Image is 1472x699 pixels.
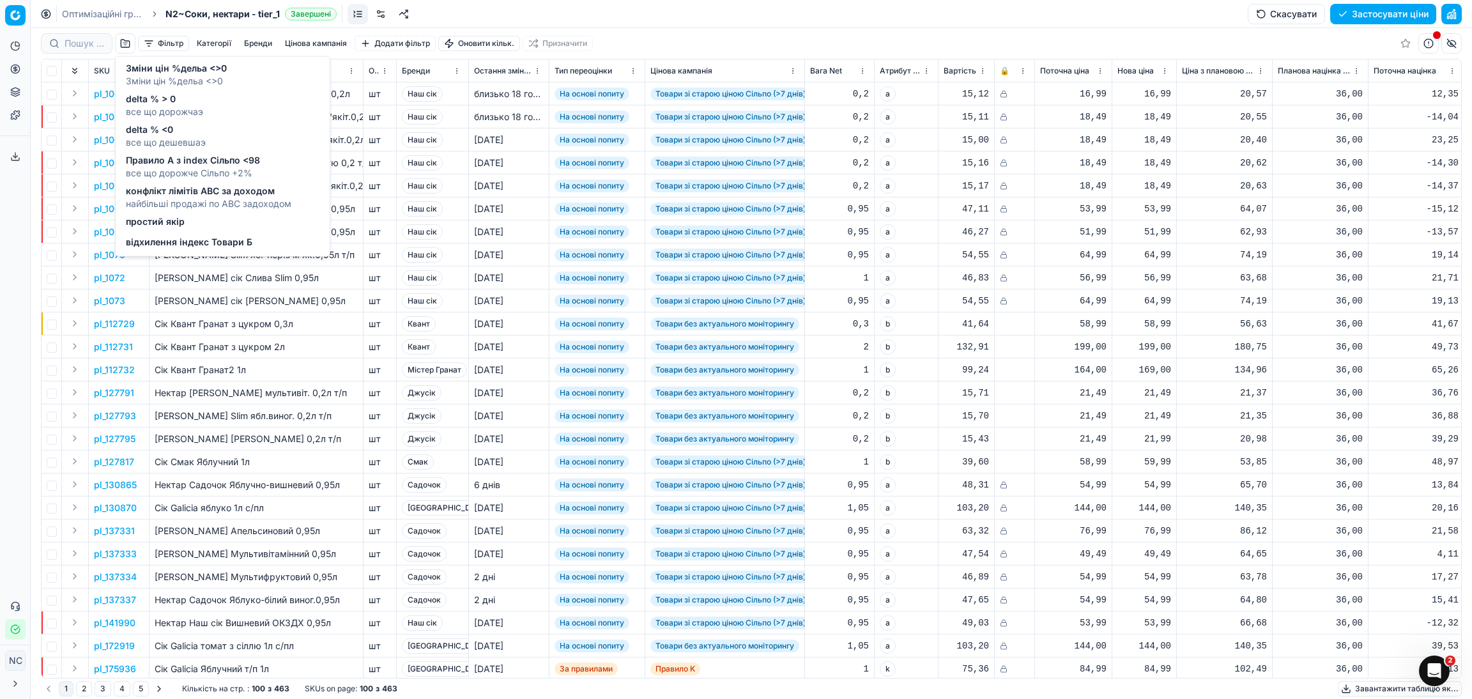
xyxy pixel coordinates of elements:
button: pl_127817 [94,456,134,468]
div: шт [369,134,391,146]
div: 18,49 [1040,180,1107,192]
button: Expand [67,615,82,630]
div: 58,99 [1117,318,1171,330]
button: Expand [67,201,82,216]
span: Завершені [285,8,337,20]
div: 0,2 [810,180,869,192]
p: pl_1073 [94,295,125,307]
div: 20,62 [1182,157,1267,169]
span: N2~Соки, нектари - tier_1Завершені [165,8,337,20]
button: Expand [67,546,82,561]
span: На основі попиту [555,318,629,330]
div: -14,04 [1374,111,1459,123]
span: Товари зі старою ціною Сільпо (>7 днів) [650,88,811,100]
button: pl_137334 [94,571,137,583]
span: На основі попиту [555,88,629,100]
span: Одиниці виміру [369,66,378,76]
div: 15,00 [944,134,989,146]
span: Наш сік [402,270,443,286]
button: 1 [59,681,73,696]
div: 41,64 [944,318,989,330]
p: pl_1070 [94,249,125,261]
button: pl_127795 [94,433,135,445]
p: pl_1063 [94,134,126,146]
p: pl_127791 [94,387,134,399]
p: [PERSON_NAME] сік [PERSON_NAME] 0,95л [155,295,358,307]
div: 36,00 [1278,157,1363,169]
strong: 100 [252,684,265,694]
p: pl_1060 [94,88,126,100]
div: 0,2 [810,157,869,169]
div: 19,14 [1374,249,1459,261]
button: 3 [95,681,111,696]
button: pl_127793 [94,410,136,422]
button: pl_137337 [94,594,136,606]
span: NC [6,651,25,670]
div: 46,83 [944,272,989,284]
div: 0,95 [810,249,869,261]
button: Expand [67,661,82,676]
span: Остання зміна ціни [474,66,531,76]
button: Expand [67,178,82,193]
button: pl_112731 [94,341,133,353]
div: 36,00 [1278,272,1363,284]
span: Товари зі старою ціною Сільпо (>7 днів) [650,249,811,261]
button: Expand [67,339,82,354]
p: pl_130865 [94,479,137,491]
div: 47,11 [944,203,989,215]
div: шт [369,272,391,284]
span: Ціна з плановою націнкою [1182,66,1254,76]
div: 58,99 [1040,318,1107,330]
button: 5 [133,681,149,696]
button: Expand [67,569,82,584]
span: a [880,201,896,217]
span: відхилення індекс Товари Б [126,236,252,249]
div: 18,49 [1117,157,1171,169]
div: 56,99 [1040,272,1107,284]
button: Expand [67,431,82,446]
button: pl_1064 [94,157,126,169]
button: Бренди [239,36,277,51]
button: Оновити кільк. [438,36,520,51]
span: [DATE] [474,318,503,329]
span: a [880,247,896,263]
button: pl_112729 [94,318,135,330]
div: 18,49 [1040,157,1107,169]
span: все що дорожче Сільпо +2% [126,167,260,180]
div: 0,95 [810,226,869,238]
p: pl_130870 [94,502,137,514]
span: Товари зі старою ціною Сільпо (>7 днів) [650,203,811,215]
button: Expand [67,316,82,331]
span: На основі попиту [555,203,629,215]
button: Expand [67,385,82,400]
span: На основі попиту [555,134,629,146]
span: Бренди [402,66,430,76]
strong: 100 [360,684,373,694]
span: a [880,178,896,194]
button: pl_112732 [94,364,135,376]
div: 16,99 [1117,88,1171,100]
button: pl_137331 [94,525,135,537]
button: Скасувати [1248,4,1325,24]
span: Товари зі старою ціною Сільпо (>7 днів) [650,226,811,238]
span: Нова ціна [1117,66,1154,76]
button: NC [5,650,26,671]
div: 0,95 [810,295,869,307]
span: [DATE] [474,226,503,237]
span: Планова націнка на категорію [1278,66,1350,76]
div: 36,00 [1278,341,1363,353]
p: pl_1065 [94,180,125,192]
span: Товари зі старою ціною Сільпо (>7 днів) [650,180,811,192]
span: Наш сік [402,132,443,148]
button: pl_1072 [94,272,125,284]
span: a [880,293,896,309]
span: все що дешевшаэ [126,136,206,149]
button: Додати фільтр [355,36,436,51]
div: -13,57 [1374,226,1459,238]
span: Поточна націнка [1374,66,1436,76]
